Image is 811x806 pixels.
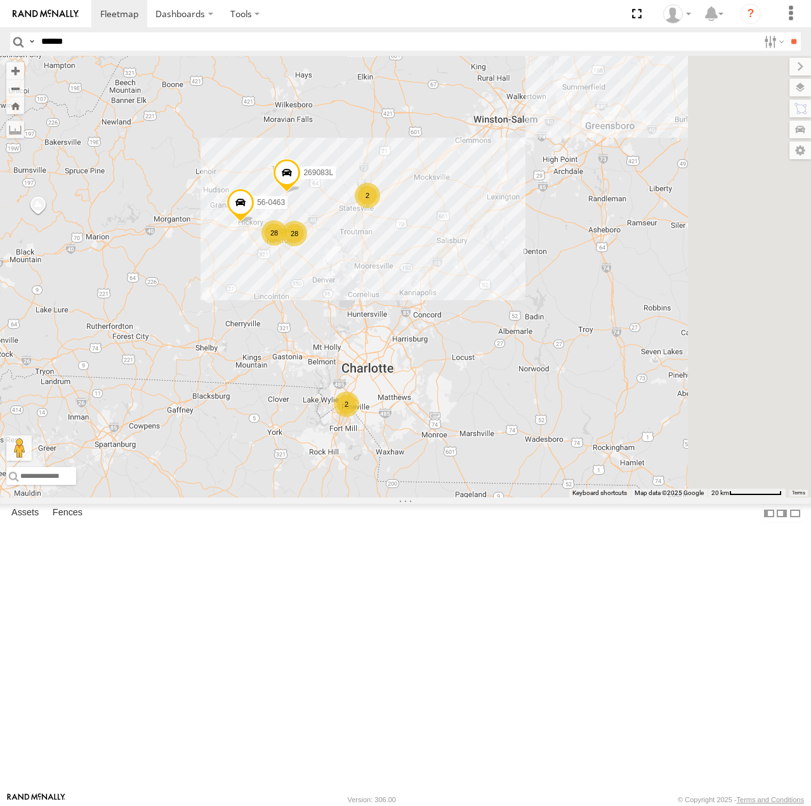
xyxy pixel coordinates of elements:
a: Visit our Website [7,793,65,806]
button: Keyboard shortcuts [572,489,627,498]
img: rand-logo.svg [13,10,79,18]
button: Map Scale: 20 km per 79 pixels [708,489,786,498]
a: Terms and Conditions [737,796,804,803]
label: Assets [5,505,45,522]
div: 2 [355,183,380,208]
div: Zack Abernathy [659,4,696,23]
label: Map Settings [789,142,811,159]
div: © Copyright 2025 - [678,796,804,803]
button: Zoom Home [6,97,24,114]
button: Zoom out [6,79,24,97]
div: 28 [282,221,307,246]
span: 269083L [303,168,333,177]
span: Map data ©2025 Google [635,489,704,496]
div: Version: 306.00 [348,796,396,803]
div: 2 [334,392,359,417]
button: Drag Pegman onto the map to open Street View [6,435,32,461]
div: 28 [261,220,287,246]
label: Hide Summary Table [789,504,801,522]
label: Search Filter Options [759,32,786,51]
label: Dock Summary Table to the Left [763,504,775,522]
a: Terms (opens in new tab) [792,491,805,496]
label: Fences [46,505,89,522]
span: 20 km [711,489,729,496]
span: 56-0463 [257,199,285,208]
button: Zoom in [6,62,24,79]
label: Search Query [27,32,37,51]
label: Measure [6,121,24,138]
i: ? [741,4,761,24]
label: Dock Summary Table to the Right [775,504,788,522]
